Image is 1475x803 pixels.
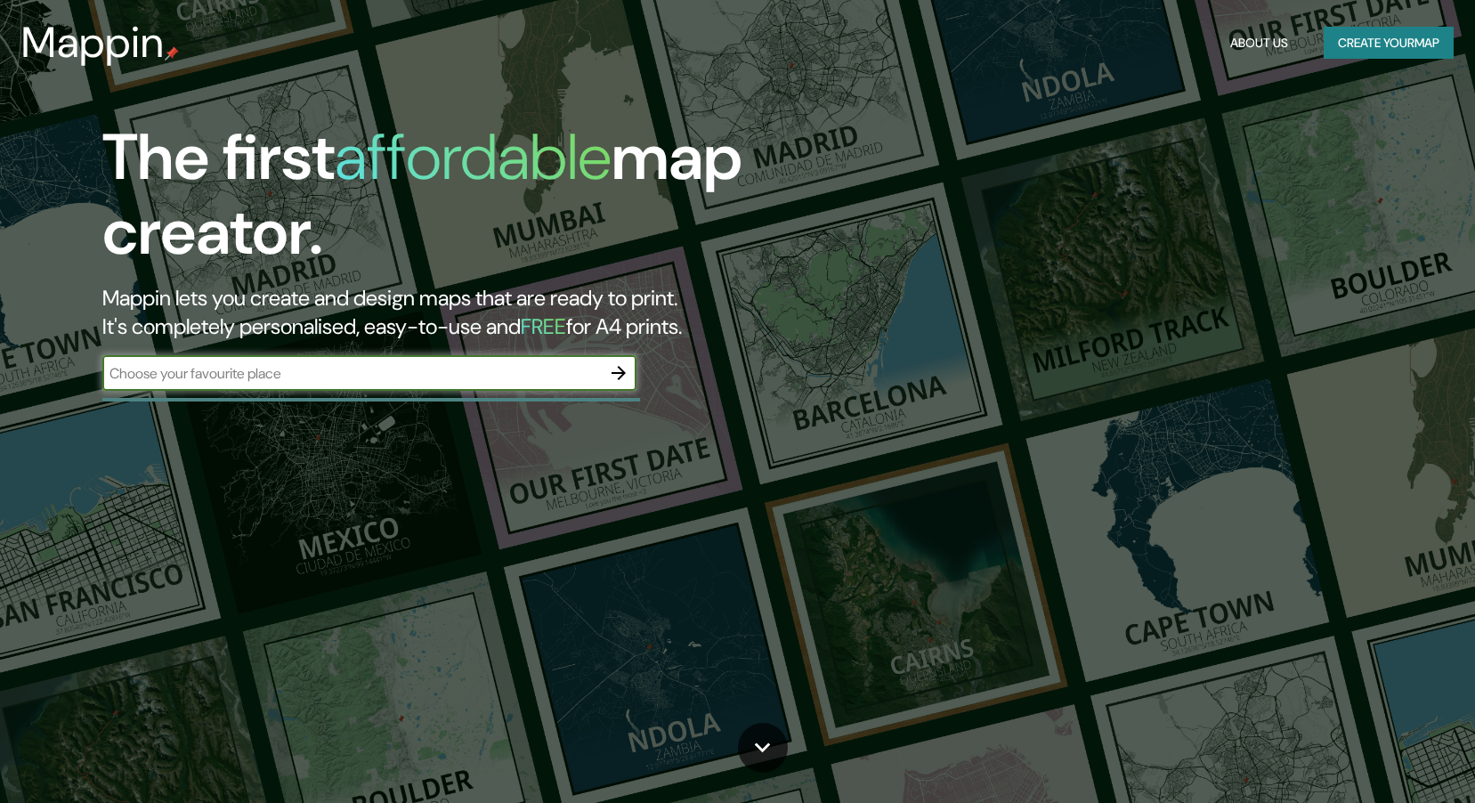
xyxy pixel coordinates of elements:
[21,18,165,68] h3: Mappin
[102,363,601,384] input: Choose your favourite place
[1223,27,1295,60] button: About Us
[102,284,840,341] h2: Mappin lets you create and design maps that are ready to print. It's completely personalised, eas...
[102,120,840,284] h1: The first map creator.
[1324,27,1454,60] button: Create yourmap
[165,46,179,61] img: mappin-pin
[521,312,566,340] h5: FREE
[335,116,612,199] h1: affordable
